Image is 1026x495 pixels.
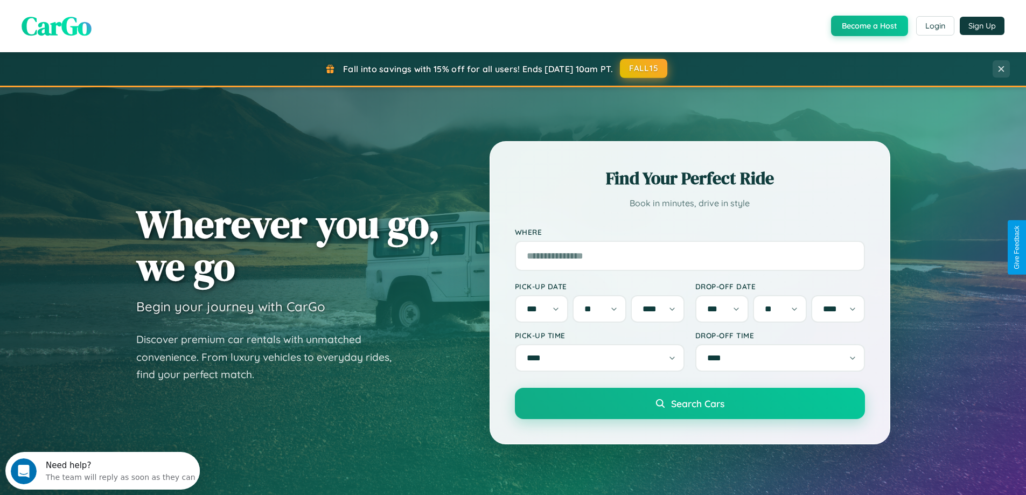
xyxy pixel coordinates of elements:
[136,203,440,288] h1: Wherever you go, we go
[136,331,406,384] p: Discover premium car rentals with unmatched convenience. From luxury vehicles to everyday rides, ...
[515,227,865,236] label: Where
[695,282,865,291] label: Drop-off Date
[620,59,667,78] button: FALL15
[831,16,908,36] button: Become a Host
[515,388,865,419] button: Search Cars
[343,64,613,74] span: Fall into savings with 15% off for all users! Ends [DATE] 10am PT.
[40,18,190,29] div: The team will reply as soon as they can
[515,196,865,211] p: Book in minutes, drive in style
[515,282,685,291] label: Pick-up Date
[515,166,865,190] h2: Find Your Perfect Ride
[22,8,92,44] span: CarGo
[11,458,37,484] iframe: Intercom live chat
[695,331,865,340] label: Drop-off Time
[5,452,200,490] iframe: Intercom live chat discovery launcher
[515,331,685,340] label: Pick-up Time
[4,4,200,34] div: Open Intercom Messenger
[671,398,724,409] span: Search Cars
[916,16,954,36] button: Login
[40,9,190,18] div: Need help?
[136,298,325,315] h3: Begin your journey with CarGo
[1013,226,1021,269] div: Give Feedback
[960,17,1004,35] button: Sign Up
